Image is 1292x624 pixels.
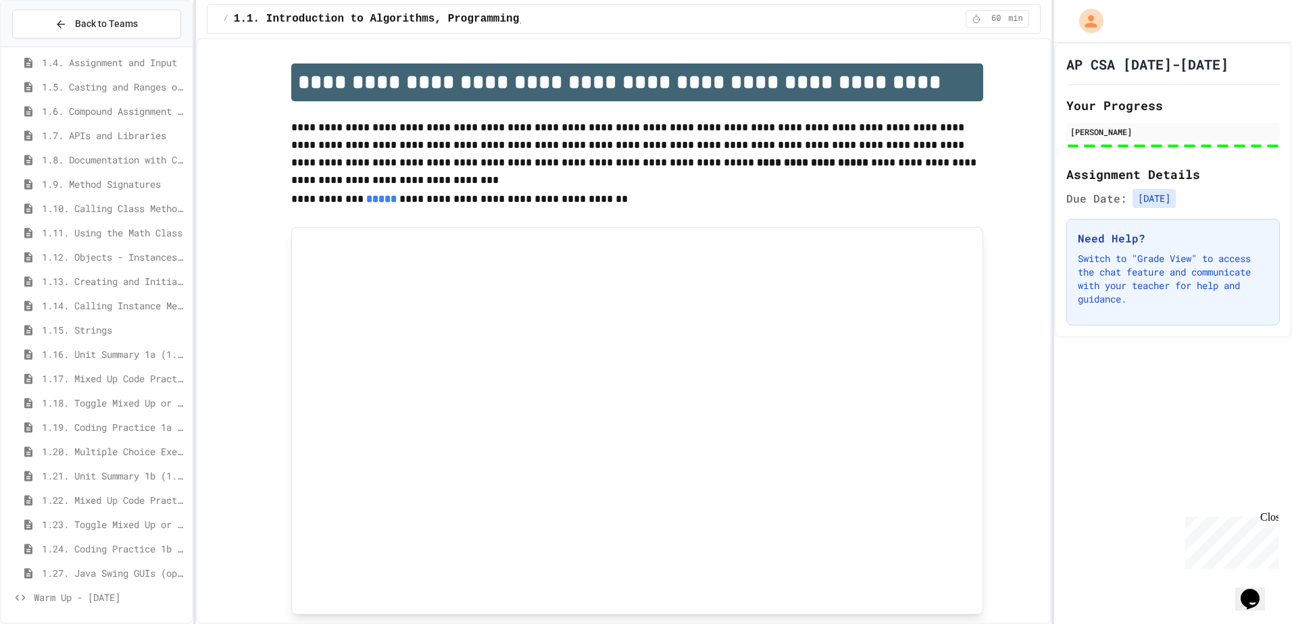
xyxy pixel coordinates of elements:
span: 1.24. Coding Practice 1b (1.7-1.15) [42,542,187,556]
h1: AP CSA [DATE]-[DATE] [1066,55,1228,74]
span: 1.8. Documentation with Comments and Preconditions [42,153,187,167]
span: 1.6. Compound Assignment Operators [42,104,187,118]
span: Due Date: [1066,190,1127,207]
span: 60 [985,14,1007,24]
span: 1.13. Creating and Initializing Objects: Constructors [42,274,187,288]
span: 1.27. Java Swing GUIs (optional) [42,566,187,580]
span: min [1008,14,1023,24]
span: 1.1. Introduction to Algorithms, Programming, and Compilers [234,11,617,27]
span: / [224,14,228,24]
h2: Your Progress [1066,96,1280,115]
span: 1.17. Mixed Up Code Practice 1.1-1.6 [42,371,187,386]
span: 1.11. Using the Math Class [42,226,187,240]
span: 1.14. Calling Instance Methods [42,298,187,313]
span: 1.15. Strings [42,323,187,337]
span: 1.22. Mixed Up Code Practice 1b (1.7-1.15) [42,493,187,507]
span: 1.9. Method Signatures [42,177,187,191]
p: Switch to "Grade View" to access the chat feature and communicate with your teacher for help and ... [1078,252,1268,306]
span: 1.5. Casting and Ranges of Values [42,80,187,94]
button: Back to Teams [12,9,181,38]
span: Back to Teams [75,17,138,31]
iframe: chat widget [1180,511,1278,569]
div: Chat with us now!Close [5,5,93,86]
span: 1.18. Toggle Mixed Up or Write Code Practice 1.1-1.6 [42,396,187,410]
iframe: chat widget [1235,570,1278,610]
span: 1.4. Assignment and Input [42,55,187,70]
span: [DATE] [1133,189,1176,208]
span: 1.7. APIs and Libraries [42,128,187,142]
span: 1.16. Unit Summary 1a (1.1-1.6) [42,347,187,361]
div: My Account [1065,5,1107,36]
div: [PERSON_NAME] [1070,126,1276,138]
span: 1.21. Unit Summary 1b (1.7-1.15) [42,469,187,483]
span: 1.23. Toggle Mixed Up or Write Code Practice 1b (1.7-1.15) [42,517,187,531]
span: Warm Up - [DATE] [34,590,187,604]
h3: Need Help? [1078,230,1268,246]
span: 1.12. Objects - Instances of Classes [42,250,187,264]
span: 1.20. Multiple Choice Exercises for Unit 1a (1.1-1.6) [42,444,187,459]
span: 1.10. Calling Class Methods [42,201,187,215]
h2: Assignment Details [1066,165,1280,184]
span: 1.19. Coding Practice 1a (1.1-1.6) [42,420,187,434]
